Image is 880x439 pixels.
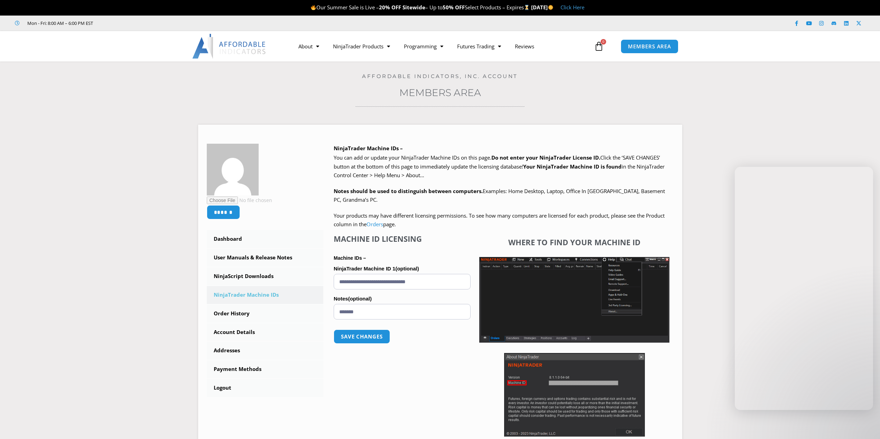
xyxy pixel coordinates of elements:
[334,264,471,274] label: NinjaTrader Machine ID 1
[207,323,324,341] a: Account Details
[334,188,665,203] span: Examples: Home Desktop, Laptop, Office In [GEOGRAPHIC_DATA], Basement PC, Grandma’s PC.
[379,4,401,11] strong: 20% OFF
[735,167,873,410] iframe: Intercom live chat
[479,257,669,343] img: Screenshot 2025-01-17 1155544 | Affordable Indicators – NinjaTrader
[26,19,93,27] span: Mon - Fri: 8:00 AM – 6:00 PM EST
[207,286,324,304] a: NinjaTrader Machine IDs
[311,5,316,10] img: 🔥
[207,249,324,267] a: User Manuals & Release Notes
[334,188,483,194] strong: Notes should be used to distinguish between computers.
[334,212,665,228] span: Your products may have different licensing permissions. To see how many computers are licensed fo...
[491,154,600,161] b: Do not enter your NinjaTrader License ID.
[523,163,622,170] strong: Your NinjaTrader Machine ID is found
[584,36,614,56] a: 0
[334,255,366,261] strong: Machine IDs –
[621,39,678,54] a: MEMBERS AREA
[207,342,324,360] a: Addresses
[399,87,481,98] a: Members Area
[479,238,669,247] h4: Where to find your Machine ID
[334,154,665,179] span: Click the ‘SAVE CHANGES’ button at the bottom of this page to immediately update the licensing da...
[504,353,645,437] img: Screenshot 2025-01-17 114931 | Affordable Indicators – NinjaTrader
[524,5,529,10] img: ⌛
[207,144,259,195] img: 97c25b0e1e6d6267396bfe7beb37643b7e6e24fb885db2505585f3182a66fa09
[326,38,397,54] a: NinjaTrader Products
[450,38,508,54] a: Futures Trading
[402,4,425,11] strong: Sitewide
[334,145,403,152] b: NinjaTrader Machine IDs –
[334,154,491,161] span: You can add or update your NinjaTrader Machine IDs on this page.
[207,267,324,285] a: NinjaScript Downloads
[207,305,324,323] a: Order History
[334,234,471,243] h4: Machine ID Licensing
[856,416,873,432] iframe: Intercom live chat
[367,221,383,228] a: Orders
[395,266,419,271] span: (optional)
[207,360,324,378] a: Payment Methods
[334,330,390,344] button: Save changes
[348,296,372,302] span: (optional)
[291,38,326,54] a: About
[601,39,606,45] span: 0
[362,73,518,79] a: Affordable Indicators, Inc. Account
[548,5,553,10] img: 🌞
[628,44,671,49] span: MEMBERS AREA
[531,4,554,11] strong: [DATE]
[192,34,267,59] img: LogoAI | Affordable Indicators – NinjaTrader
[207,379,324,397] a: Logout
[207,230,324,397] nav: Account pages
[561,4,584,11] a: Click Here
[397,38,450,54] a: Programming
[291,38,592,54] nav: Menu
[443,4,465,11] strong: 50% OFF
[207,230,324,248] a: Dashboard
[508,38,541,54] a: Reviews
[311,4,531,11] span: Our Summer Sale is Live – – Up to Select Products – Expires
[103,20,206,27] iframe: Customer reviews powered by Trustpilot
[334,294,471,304] label: Notes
